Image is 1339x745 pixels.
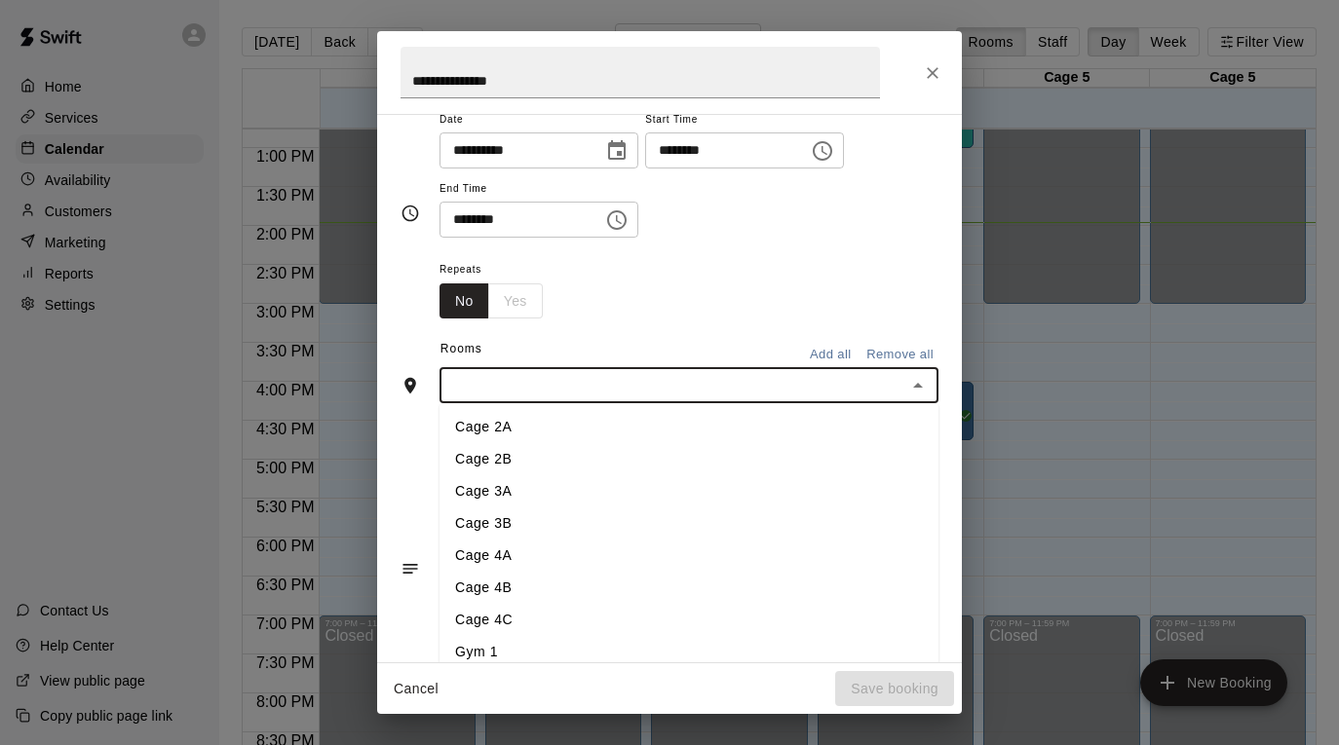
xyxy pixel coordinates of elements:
button: Close [904,372,932,399]
svg: Rooms [401,376,420,395]
li: Cage 3B [440,507,938,540]
span: Start Time [645,107,844,133]
button: Cancel [385,671,447,707]
span: Repeats [440,257,558,283]
li: Gym 1 [440,636,938,668]
li: Cage 3A [440,475,938,507]
span: End Time [440,176,638,203]
button: Choose time, selected time is 6:00 PM [803,131,842,170]
li: Cage 2B [440,443,938,475]
li: Cage 4C [440,604,938,636]
button: Close [915,56,950,91]
span: Rooms [440,342,482,355]
svg: Notes [401,559,420,578]
li: Cage 4B [440,572,938,604]
button: Remove all [861,340,938,370]
li: Cage 4A [440,540,938,572]
button: Choose date, selected date is Aug 11, 2025 [597,131,636,170]
button: Add all [799,340,861,370]
li: Cage 2A [440,411,938,443]
svg: Timing [401,204,420,223]
span: Date [440,107,638,133]
button: No [440,283,489,319]
button: Choose time, selected time is 7:00 PM [597,201,636,240]
div: outlined button group [440,283,543,319]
